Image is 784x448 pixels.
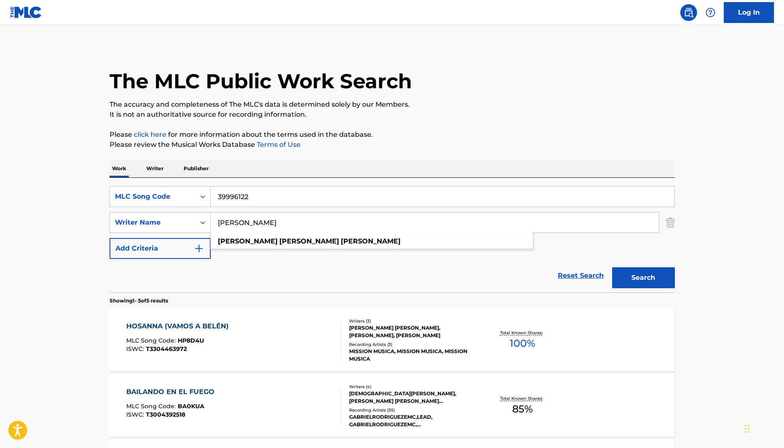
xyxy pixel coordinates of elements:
a: Reset Search [554,266,608,285]
div: Arrastrar [745,416,750,441]
div: MLC Song Code [115,192,190,202]
span: 100 % [510,336,535,351]
p: The accuracy and completeness of The MLC's data is determined solely by our Members. [110,100,675,110]
span: 85 % [512,402,533,417]
span: BA0KUA [178,402,204,410]
p: Work [110,160,129,177]
span: HP8D4U [178,337,204,344]
p: Showing 1 - 5 of 5 results [110,297,168,305]
div: [DEMOGRAPHIC_DATA][PERSON_NAME], [PERSON_NAME] [PERSON_NAME] [PERSON_NAME], [PERSON_NAME] [PERSON... [349,390,475,405]
p: Writer [144,160,166,177]
div: Writer Name [115,218,190,228]
span: T3304463972 [146,345,187,353]
strong: [PERSON_NAME] [341,237,401,245]
p: It is not an authoritative source for recording information. [110,110,675,120]
span: ISWC : [126,411,146,418]
a: Public Search [680,4,697,21]
button: Search [612,267,675,288]
a: BAILANDO EN EL FUEGOMLC Song Code:BA0KUAISWC:T3004392518Writers (4)[DEMOGRAPHIC_DATA][PERSON_NAME... [110,374,675,437]
div: BAILANDO EN EL FUEGO [126,387,219,397]
span: MLC Song Code : [126,337,178,344]
img: MLC Logo [10,6,42,18]
iframe: Chat Widget [742,408,784,448]
div: Recording Artists ( 35 ) [349,407,475,413]
div: MISSION MUSICA, MISSION MUSICA, MISSION MUSICA [349,348,475,363]
img: search [684,8,694,18]
p: Publisher [181,160,211,177]
div: Writers ( 3 ) [349,318,475,324]
strong: [PERSON_NAME] [218,237,278,245]
img: 9d2ae6d4665cec9f34b9.svg [194,243,204,253]
div: [PERSON_NAME] [PERSON_NAME], [PERSON_NAME], [PERSON_NAME] [349,324,475,339]
img: Delete Criterion [666,212,675,233]
p: Please review the Musical Works Database [110,140,675,150]
img: help [705,8,715,18]
p: Total Known Shares: [500,330,545,336]
div: Writers ( 4 ) [349,384,475,390]
div: HOSANNA (VAMOS A BELÉN) [126,321,233,331]
a: Terms of Use [255,141,301,148]
p: Please for more information about the terms used in the database. [110,130,675,140]
div: GABRIELRODRIGUEZEMC,LEAD, GABRIELRODRIGUEZEMC, GABRIELRODRIGUEZEMC, GABRIELRODRIGUEZEMC, GABRIELR... [349,413,475,428]
strong: [PERSON_NAME] [279,237,339,245]
span: ISWC : [126,345,146,353]
span: T3004392518 [146,411,185,418]
a: click here [134,131,166,138]
a: Log In [724,2,774,23]
a: HOSANNA (VAMOS A BELÉN)MLC Song Code:HP8D4UISWC:T3304463972Writers (3)[PERSON_NAME] [PERSON_NAME]... [110,309,675,371]
div: Widget de chat [742,408,784,448]
p: Total Known Shares: [500,395,545,402]
div: Help [702,4,719,21]
form: Search Form [110,186,675,292]
span: MLC Song Code : [126,402,178,410]
button: Add Criteria [110,238,211,259]
div: Recording Artists ( 3 ) [349,341,475,348]
h1: The MLC Public Work Search [110,69,412,94]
